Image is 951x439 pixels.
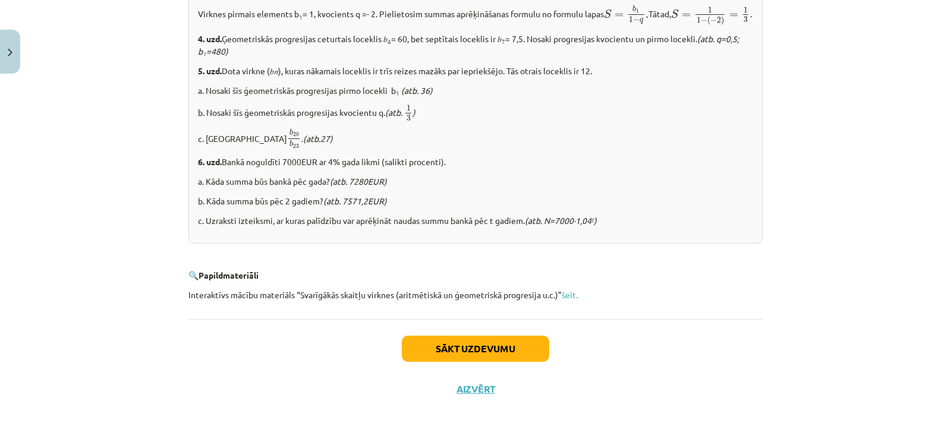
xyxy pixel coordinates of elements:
i: (atb. 7571,2EUR) [323,195,387,206]
span: 2 [717,17,721,23]
p: a. Nosaki šīs ģeometriskās progresijas pirmo locekli b [198,84,753,97]
span: ) [721,16,724,25]
p: Interaktīvs mācību materiāls “Svarīgākās skaitļu virknes (aritmētiskā un ģeometriskā progresija u... [188,289,763,301]
p: 🔍 [188,269,763,282]
span: 20 [293,132,299,137]
i: (atb. N=7000∙1,04 [525,215,591,226]
i: (atb.27) [303,132,333,143]
a: šeit. [562,289,578,300]
b: Papildmateriāli [199,270,259,280]
sub: 7 [502,37,505,46]
span: 1 [629,17,633,23]
p: a. Kāda summa būs bankā pēc gada? [198,175,753,188]
span: = [682,13,691,18]
span: 23 [293,144,299,148]
span: S [604,10,612,18]
span: ( [707,16,710,25]
i: (atb. 7280EUR) [330,176,387,187]
p: b. Nosaki šīs ģeometriskās progresijas kvocientu q. [198,104,753,121]
span: − [710,18,717,24]
i: (atb. [385,107,402,118]
span: q [640,18,643,24]
span: − [701,18,707,24]
sub: 4 [388,37,391,46]
span: 1 [636,8,639,12]
p: Ģeometriskās progresijas ceturtais loceklis 𝑏 = 60, bet septītais loceklis ir 𝑏 = 7,5. Nosaki pro... [198,33,753,58]
span: 1 [708,7,712,13]
i: =480) [206,46,228,56]
sub: 1 [203,49,206,58]
i: ) [594,215,597,226]
img: icon-close-lesson-0947bae3869378f0d4975bcd49f059093ad1ed9edebbc8119c70593378902aed.svg [8,49,12,56]
button: Aizvērt [453,383,498,395]
sub: 1 [396,89,399,97]
sup: t [591,215,594,224]
p: c. [GEOGRAPHIC_DATA] . [198,129,753,149]
p: Virknes pirmais elements b = 1, kvocients q =- 2. Pielietosim summas aprēķināšanas formulu no for... [198,5,753,26]
span: b [289,130,293,136]
span: 3 [744,17,748,23]
span: S [671,10,679,18]
b: 4. uzd. [198,33,222,44]
span: b [289,141,293,147]
span: − [633,17,640,23]
p: Bankā noguldīti 7000EUR ar 4% gada likmi (salikti procenti). [198,156,753,168]
span: 1 [407,105,411,111]
span: 3 [407,115,411,121]
sub: 1 [299,12,303,21]
b: 6. uzd. [198,156,222,167]
b: 5. uzd. [198,65,222,76]
p: b. Kāda summa būs pēc 2 gadiem? [198,195,753,207]
span: = [615,13,623,18]
em: 𝑛 [274,65,278,76]
p: c. Uzraksti izteiksmi, ar kuras palīdzību var aprēķināt naudas summu bankā pēc t gadiem. [198,214,753,227]
p: Dota virkne (𝑏 ), kuras nākamais loceklis ir trīs reizes mazāks par iepriekšējo. Tās otrais locek... [198,65,753,77]
i: ) [412,107,415,118]
i: (atb. 36) [401,85,433,96]
button: Sākt uzdevumu [402,336,549,362]
span: b [632,5,636,12]
span: . [645,14,648,18]
span: = [729,13,738,18]
span: 1 [744,7,748,13]
span: 1 [697,17,701,23]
